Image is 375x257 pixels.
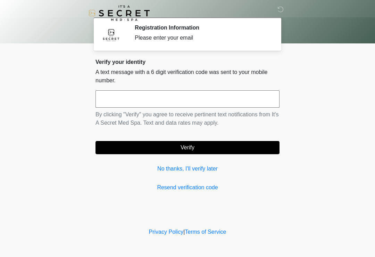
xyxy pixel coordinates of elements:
button: Verify [95,141,280,154]
p: A text message with a 6 digit verification code was sent to your mobile number. [95,68,280,85]
a: Resend verification code [95,183,280,192]
a: No thanks, I'll verify later [95,165,280,173]
div: Please enter your email [135,34,269,42]
h2: Registration Information [135,24,269,31]
h2: Verify your identity [95,59,280,65]
a: | [183,229,185,235]
img: Agent Avatar [101,24,122,45]
a: Terms of Service [185,229,226,235]
img: It's A Secret Med Spa Logo [89,5,150,21]
p: By clicking "Verify" you agree to receive pertinent text notifications from It's A Secret Med Spa... [95,110,280,127]
a: Privacy Policy [149,229,184,235]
